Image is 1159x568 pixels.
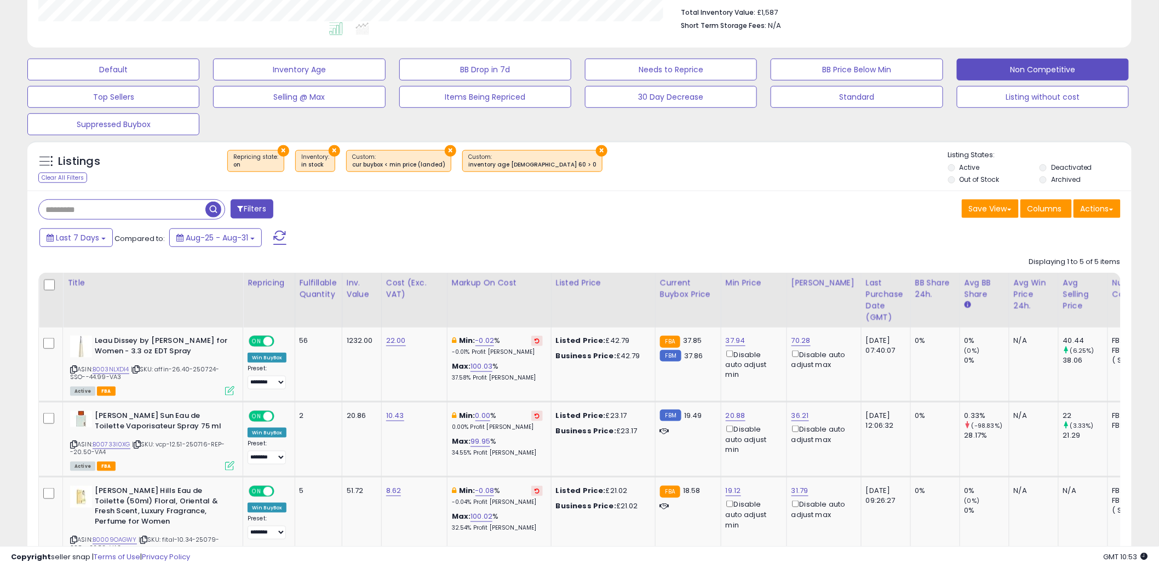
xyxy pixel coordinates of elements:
[56,232,99,243] span: Last 7 Days
[452,436,471,446] b: Max:
[169,228,262,247] button: Aug-25 - Aug-31
[300,336,334,346] div: 56
[70,336,234,394] div: ASIN:
[452,374,543,382] p: 37.58% Profit [PERSON_NAME]
[1063,355,1108,365] div: 38.06
[965,496,980,505] small: (0%)
[1112,277,1152,300] div: Num of Comp.
[791,335,811,346] a: 70.28
[70,440,225,456] span: | SKU: vcp-12.51-250716-REP--20.50-VA4
[585,59,757,81] button: Needs to Reprice
[352,161,445,169] div: cur buybox < min price (landed)
[11,552,190,563] div: seller snap | |
[681,8,755,17] b: Total Inventory Value:
[726,485,741,496] a: 19.12
[95,411,228,434] b: [PERSON_NAME] Sun Eau de Toilette Vaporisateur Spray 75 ml
[97,462,116,471] span: FBA
[1074,199,1121,218] button: Actions
[866,277,906,323] div: Last Purchase Date (GMT)
[452,277,547,289] div: Markup on Cost
[67,277,238,289] div: Title
[768,20,781,31] span: N/A
[660,350,681,362] small: FBM
[399,86,571,108] button: Items Being Repriced
[1070,421,1094,430] small: (3.33%)
[962,199,1019,218] button: Save View
[726,348,778,380] div: Disable auto adjust min
[965,346,980,355] small: (0%)
[1028,203,1062,214] span: Columns
[273,337,290,346] span: OFF
[459,335,475,346] b: Min:
[1051,163,1092,172] label: Deactivated
[452,486,543,506] div: %
[213,86,385,108] button: Selling @ Max
[301,153,329,169] span: Inventory :
[452,411,543,431] div: %
[352,153,445,169] span: Custom:
[791,485,808,496] a: 31.79
[27,59,199,81] button: Default
[791,423,853,445] div: Disable auto adjust max
[660,486,680,498] small: FBA
[93,535,137,544] a: B0009OAGWY
[452,498,543,506] p: -0.04% Profit [PERSON_NAME]
[70,411,92,427] img: 31+iiiqZ2dL._SL40_.jpg
[556,426,647,436] div: £23.17
[452,423,543,431] p: 0.00% Profit [PERSON_NAME]
[915,486,951,496] div: 0%
[965,355,1009,365] div: 0%
[93,440,130,449] a: B00733I0XG
[452,437,543,457] div: %
[250,487,263,496] span: ON
[1014,277,1054,312] div: Avg Win Price 24h.
[556,485,606,496] b: Listed Price:
[471,436,490,447] a: 99.95
[915,336,951,346] div: 0%
[386,277,443,300] div: Cost (Exc. VAT)
[1063,486,1099,496] div: N/A
[11,552,51,562] strong: Copyright
[186,232,248,243] span: Aug-25 - Aug-31
[681,5,1112,18] li: £1,587
[347,411,373,421] div: 20.86
[556,351,616,361] b: Business Price:
[471,361,492,372] a: 100.03
[248,353,286,363] div: Win BuyBox
[556,411,647,421] div: £23.17
[213,59,385,81] button: Inventory Age
[273,412,290,421] span: OFF
[468,153,596,169] span: Custom:
[556,486,647,496] div: £21.02
[70,535,219,552] span: | SKU: fital-10.34-25079-SSO--22.53-VA3
[347,486,373,496] div: 51.72
[248,428,286,438] div: Win BuyBox
[791,277,857,289] div: [PERSON_NAME]
[452,361,471,371] b: Max:
[1112,411,1149,421] div: FBA: 2
[1112,486,1149,496] div: FBA: 5
[114,233,165,244] span: Compared to:
[97,387,116,396] span: FBA
[684,410,702,421] span: 19.49
[233,161,278,169] div: on
[915,277,955,300] div: BB Share 24h.
[452,524,543,532] p: 32.54% Profit [PERSON_NAME]
[681,21,766,30] b: Short Term Storage Fees:
[1112,336,1149,346] div: FBA: 3
[660,277,716,300] div: Current Buybox Price
[965,277,1005,300] div: Avg BB Share
[329,145,340,157] button: ×
[231,199,273,219] button: Filters
[556,277,651,289] div: Listed Price
[915,411,951,421] div: 0%
[726,410,745,421] a: 20.88
[1063,411,1108,421] div: 22
[452,336,543,356] div: %
[70,462,95,471] span: All listings currently available for purchase on Amazon
[1112,421,1149,431] div: FBM: 10
[726,277,782,289] div: Min Price
[452,512,543,532] div: %
[1112,506,1149,515] div: ( SFP: 3 )
[1104,552,1148,562] span: 2025-09-8 10:53 GMT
